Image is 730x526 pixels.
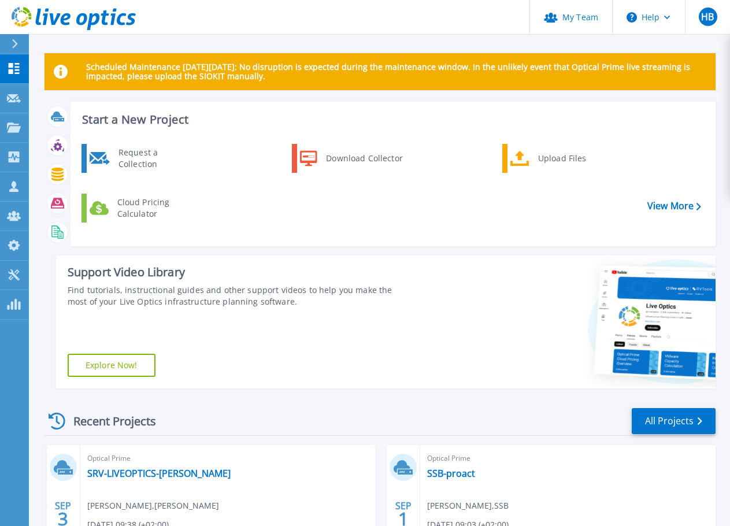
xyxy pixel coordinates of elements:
[647,201,701,212] a: View More
[320,147,407,170] div: Download Collector
[632,408,716,434] a: All Projects
[87,452,369,465] span: Optical Prime
[398,514,409,524] span: 1
[81,144,200,173] a: Request a Collection
[58,514,68,524] span: 3
[292,144,410,173] a: Download Collector
[87,499,219,512] span: [PERSON_NAME] , [PERSON_NAME]
[68,265,410,280] div: Support Video Library
[113,147,197,170] div: Request a Collection
[87,468,231,479] a: SRV-LIVEOPTICS-[PERSON_NAME]
[427,499,509,512] span: [PERSON_NAME] , SSB
[701,12,714,21] span: HB
[68,354,155,377] a: Explore Now!
[427,452,709,465] span: Optical Prime
[82,113,701,126] h3: Start a New Project
[112,197,197,220] div: Cloud Pricing Calculator
[45,407,172,435] div: Recent Projects
[81,194,200,223] a: Cloud Pricing Calculator
[68,284,410,308] div: Find tutorials, instructional guides and other support videos to help you make the most of your L...
[532,147,618,170] div: Upload Files
[502,144,621,173] a: Upload Files
[427,468,475,479] a: SSB-proact
[86,62,706,81] p: Scheduled Maintenance [DATE][DATE]: No disruption is expected during the maintenance window. In t...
